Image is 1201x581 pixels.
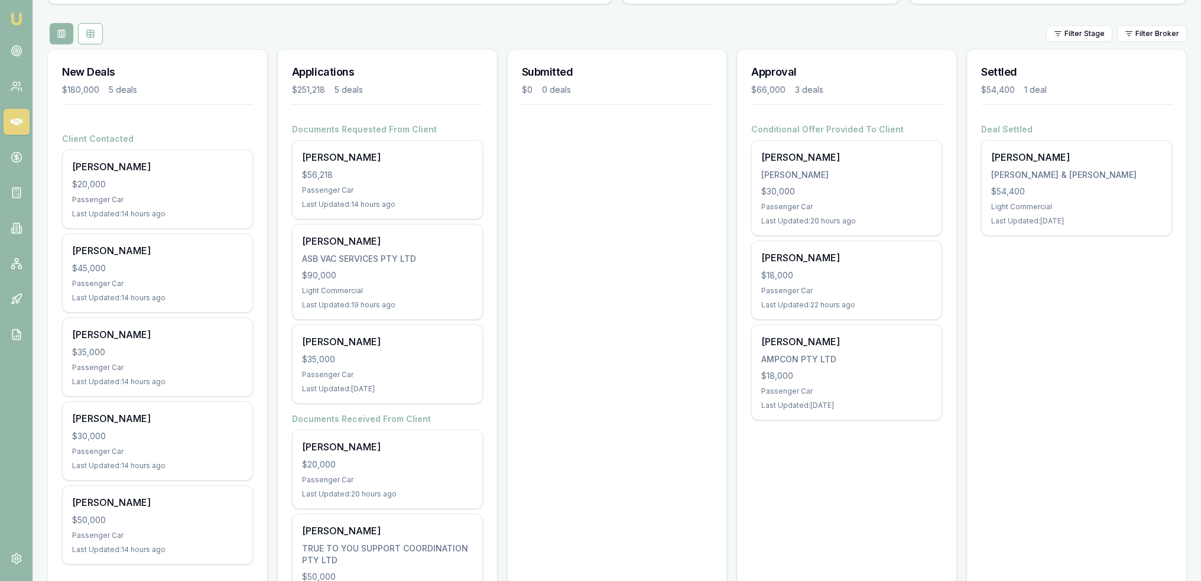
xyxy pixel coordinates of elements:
div: $30,000 [72,430,243,442]
h4: Deal Settled [981,124,1172,135]
div: $90,000 [302,270,473,281]
div: $56,218 [302,169,473,181]
div: Light Commercial [302,286,473,296]
div: AMPCON PTY LTD [761,353,932,365]
div: [PERSON_NAME] [991,150,1162,164]
div: ASB VAC SERVICES PTY LTD [302,253,473,265]
div: [PERSON_NAME] [302,234,473,248]
div: [PERSON_NAME] [302,440,473,454]
div: TRUE TO YOU SUPPORT COORDINATION PTY LTD [302,543,473,566]
h4: Conditional Offer Provided To Client [751,124,942,135]
div: Last Updated: [DATE] [302,384,473,394]
div: Passenger Car [302,186,473,195]
button: Filter Stage [1046,25,1112,42]
div: $66,000 [751,84,785,96]
div: $20,000 [302,459,473,470]
div: Light Commercial [991,202,1162,212]
h3: Approval [751,64,942,80]
button: Filter Broker [1117,25,1187,42]
h3: Settled [981,64,1172,80]
div: $50,000 [72,514,243,526]
div: Passenger Car [302,370,473,379]
div: Last Updated: 14 hours ago [72,377,243,387]
h4: Documents Received From Client [292,413,483,425]
div: $251,218 [292,84,325,96]
div: [PERSON_NAME] [72,160,243,174]
div: [PERSON_NAME] [302,150,473,164]
div: Last Updated: 20 hours ago [302,489,473,499]
div: Last Updated: 14 hours ago [302,200,473,209]
div: 5 deals [335,84,363,96]
div: Last Updated: 19 hours ago [302,300,473,310]
div: [PERSON_NAME] [72,411,243,426]
div: $35,000 [72,346,243,358]
div: $18,000 [761,270,932,281]
div: Passenger Car [302,475,473,485]
div: [PERSON_NAME] [761,335,932,349]
div: Passenger Car [761,202,932,212]
div: $35,000 [302,353,473,365]
div: Last Updated: 14 hours ago [72,293,243,303]
div: $20,000 [72,178,243,190]
div: $30,000 [761,186,932,197]
div: Last Updated: 22 hours ago [761,300,932,310]
div: Last Updated: 20 hours ago [761,216,932,226]
div: [PERSON_NAME] [72,244,243,258]
h4: Documents Requested From Client [292,124,483,135]
img: emu-icon-u.png [9,12,24,26]
div: $180,000 [62,84,99,96]
h3: Submitted [522,64,713,80]
h4: Client Contacted [62,133,253,145]
div: Passenger Car [72,531,243,540]
div: $0 [522,84,533,96]
h3: Applications [292,64,483,80]
div: [PERSON_NAME] [72,327,243,342]
div: $54,400 [991,186,1162,197]
div: [PERSON_NAME] [302,335,473,349]
div: Last Updated: [DATE] [761,401,932,410]
div: 1 deal [1024,84,1047,96]
div: Passenger Car [72,279,243,288]
div: [PERSON_NAME] [761,251,932,265]
div: Last Updated: [DATE] [991,216,1162,226]
div: Passenger Car [761,387,932,396]
div: Passenger Car [72,195,243,205]
div: Last Updated: 14 hours ago [72,461,243,470]
div: Last Updated: 14 hours ago [72,545,243,554]
div: [PERSON_NAME] [761,169,932,181]
div: $18,000 [761,370,932,382]
div: [PERSON_NAME] & [PERSON_NAME] [991,169,1162,181]
div: 0 deals [542,84,571,96]
div: [PERSON_NAME] [72,495,243,509]
span: Filter Broker [1135,29,1179,38]
div: $54,400 [981,84,1015,96]
span: Filter Stage [1064,29,1105,38]
div: $45,000 [72,262,243,274]
div: 3 deals [795,84,823,96]
div: Passenger Car [761,286,932,296]
div: Passenger Car [72,363,243,372]
div: [PERSON_NAME] [761,150,932,164]
div: Last Updated: 14 hours ago [72,209,243,219]
h3: New Deals [62,64,253,80]
div: Passenger Car [72,447,243,456]
div: 5 deals [109,84,137,96]
div: [PERSON_NAME] [302,524,473,538]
